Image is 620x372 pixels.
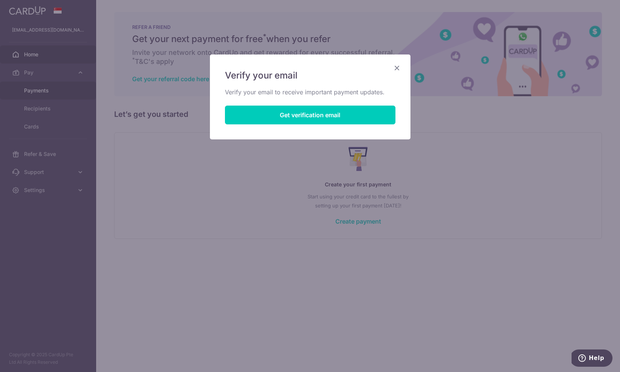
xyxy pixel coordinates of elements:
[225,88,395,97] p: Verify your email to receive important payment updates.
[392,64,401,73] button: Close
[572,349,612,368] iframe: Opens a widget where you can find more information
[225,106,395,124] button: Get verification email
[225,70,297,82] span: Verify your email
